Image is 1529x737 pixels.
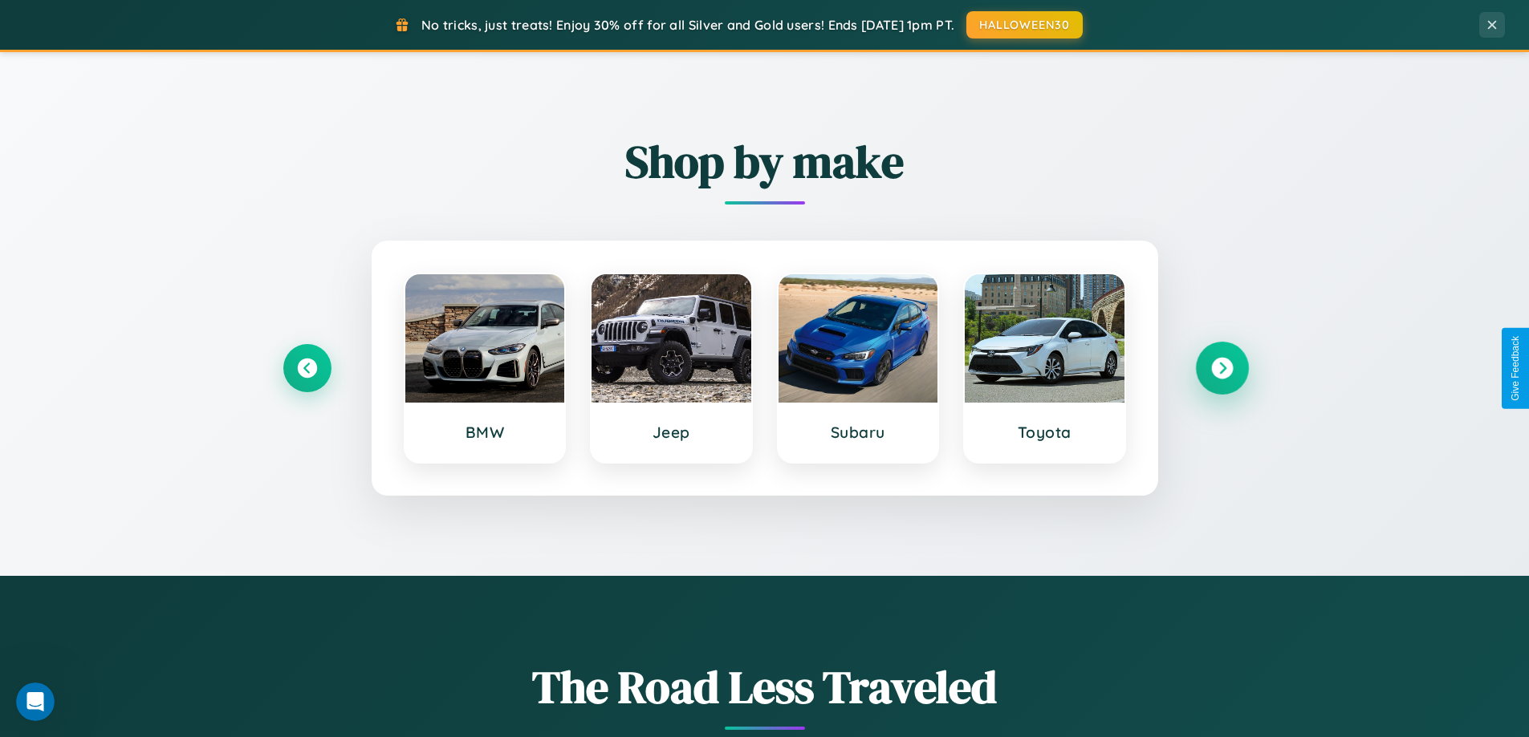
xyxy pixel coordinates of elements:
iframe: Intercom live chat [16,682,55,721]
div: Give Feedback [1510,336,1521,401]
button: HALLOWEEN30 [966,11,1083,38]
h3: Jeep [608,423,735,442]
h3: Toyota [981,423,1108,442]
h2: Shop by make [283,131,1246,192]
h3: BMW [421,423,549,442]
h1: The Road Less Traveled [283,656,1246,718]
h3: Subaru [795,423,922,442]
span: No tricks, just treats! Enjoy 30% off for all Silver and Gold users! Ends [DATE] 1pm PT. [421,17,954,33]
